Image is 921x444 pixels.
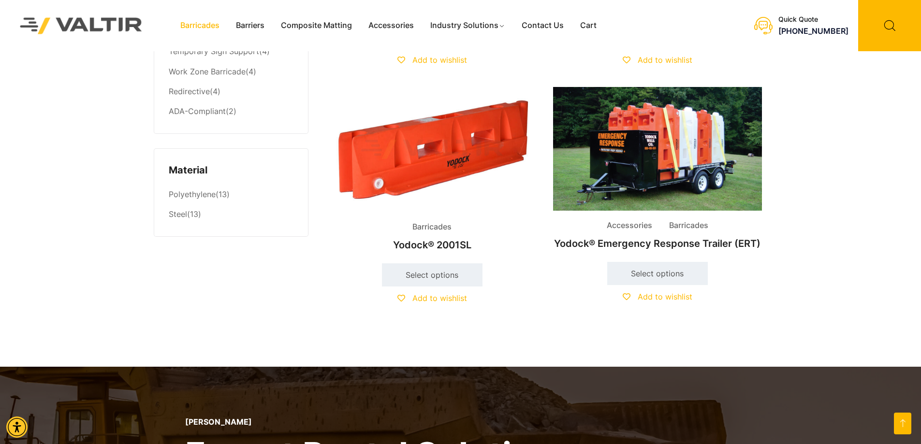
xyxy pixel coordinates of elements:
a: Accessories [360,18,422,33]
div: Quick Quote [778,15,848,24]
img: Barricades [328,87,537,212]
a: Select options for “Yodock® 2001SL” [382,263,482,286]
span: Add to wishlist [412,55,467,65]
a: Add to wishlist [397,55,467,65]
img: Accessories [553,87,762,211]
a: call (888) 496-3625 [778,26,848,36]
h4: Material [169,163,293,178]
a: Cart [572,18,605,33]
div: Accessibility Menu [6,416,28,438]
li: (4) [169,62,293,82]
li: (13) [169,185,293,205]
a: Add to wishlist [623,55,692,65]
a: Barriers [228,18,273,33]
a: Polyethylene [169,189,216,199]
a: Contact Us [513,18,572,33]
li: (2) [169,101,293,119]
a: Barricades [172,18,228,33]
a: Steel [169,209,187,219]
a: Accessories BarricadesYodock® Emergency Response Trailer (ERT) [553,87,762,254]
a: Industry Solutions [422,18,513,33]
h2: Yodock® Emergency Response Trailer (ERT) [553,233,762,254]
li: (4) [169,42,293,62]
span: Add to wishlist [412,293,467,303]
span: Barricades [662,218,716,233]
li: (4) [169,82,293,101]
li: (13) [169,205,293,222]
span: Add to wishlist [638,292,692,301]
a: Open this option [894,413,911,434]
a: Temporary Sign Support [169,46,259,56]
a: Work Zone Barricade [169,67,246,76]
p: [PERSON_NAME] [185,417,572,427]
img: Valtir Rentals [7,4,155,46]
h2: Yodock® 2001SL [328,234,537,256]
span: Barricades [405,220,459,234]
span: Add to wishlist [638,55,692,65]
a: Composite Matting [273,18,360,33]
span: Accessories [599,218,659,233]
a: Add to wishlist [397,293,467,303]
a: ADA-Compliant [169,106,226,116]
a: BarricadesYodock® 2001SL [328,87,537,256]
a: Redirective [169,86,210,96]
a: Select options for “Yodock® Emergency Response Trailer (ERT)” [607,262,708,285]
a: Add to wishlist [623,292,692,301]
